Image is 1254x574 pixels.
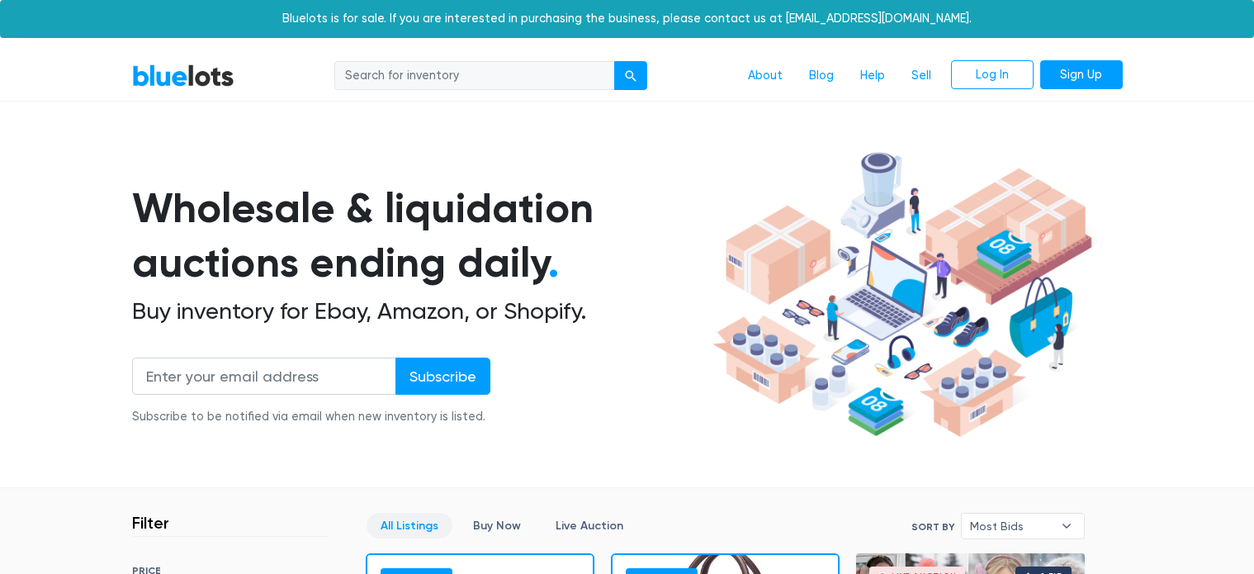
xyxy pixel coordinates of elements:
[707,145,1098,445] img: hero-ee84e7d0318cb26816c560f6b4441b76977f77a177738b4e94f68c95b2b83dbb.png
[951,60,1034,90] a: Log In
[1040,60,1123,90] a: Sign Up
[334,61,615,91] input: Search for inventory
[898,60,944,92] a: Sell
[132,64,234,88] a: BlueLots
[459,513,535,538] a: Buy Now
[542,513,637,538] a: Live Auction
[1049,514,1084,538] b: ▾
[395,358,490,395] input: Subscribe
[548,238,559,287] span: .
[735,60,796,92] a: About
[132,181,707,291] h1: Wholesale & liquidation auctions ending daily
[970,514,1053,538] span: Most Bids
[796,60,847,92] a: Blog
[132,408,490,426] div: Subscribe to be notified via email when new inventory is listed.
[911,519,954,534] label: Sort By
[367,513,452,538] a: All Listings
[847,60,898,92] a: Help
[132,358,396,395] input: Enter your email address
[132,297,707,325] h2: Buy inventory for Ebay, Amazon, or Shopify.
[132,513,169,533] h3: Filter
